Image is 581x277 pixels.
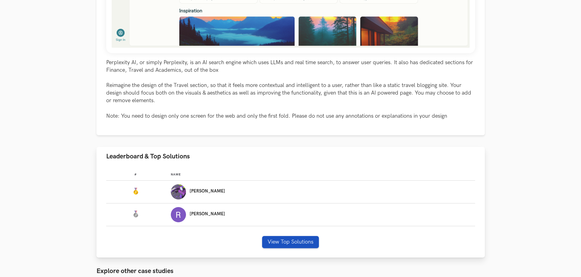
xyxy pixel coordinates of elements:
p: [PERSON_NAME] [190,212,225,216]
img: Profile photo [171,207,186,222]
span: Leaderboard & Top Solutions [106,152,190,161]
h3: Explore other case studies [96,267,485,275]
img: Profile photo [171,184,186,199]
p: [PERSON_NAME] [190,189,225,194]
img: Silver Medal [132,210,139,218]
span: # [134,173,137,176]
p: Perplexity AI, or simply Perplexity, is an AI search engine which uses LLMs and real time search,... [106,59,475,120]
span: Name [171,173,181,176]
div: Leaderboard & Top Solutions [96,166,485,258]
table: Leaderboard [106,168,475,226]
button: View Top Solutions [262,236,319,248]
img: Gold Medal [132,188,139,195]
button: Leaderboard & Top Solutions [96,147,485,166]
